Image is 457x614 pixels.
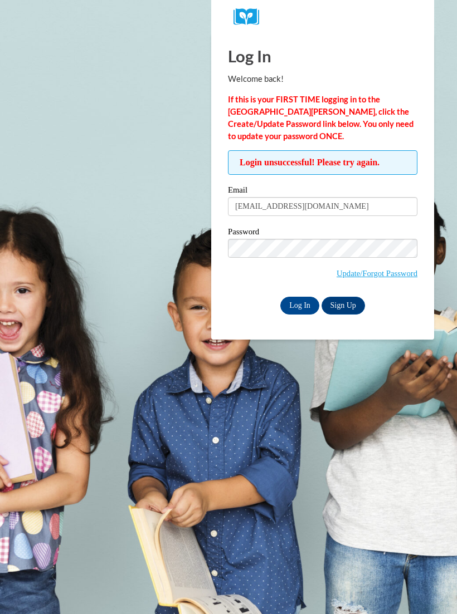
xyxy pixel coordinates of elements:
span: Login unsuccessful! Please try again. [228,150,417,175]
a: Update/Forgot Password [337,269,417,278]
label: Email [228,186,417,197]
img: Logo brand [234,8,267,26]
input: Log In [280,297,319,315]
p: Welcome back! [228,73,417,85]
label: Password [228,228,417,239]
a: COX Campus [234,8,412,26]
a: Sign Up [322,297,365,315]
iframe: Button to launch messaging window [412,569,448,605]
strong: If this is your FIRST TIME logging in to the [GEOGRAPHIC_DATA][PERSON_NAME], click the Create/Upd... [228,95,414,141]
h1: Log In [228,45,417,67]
